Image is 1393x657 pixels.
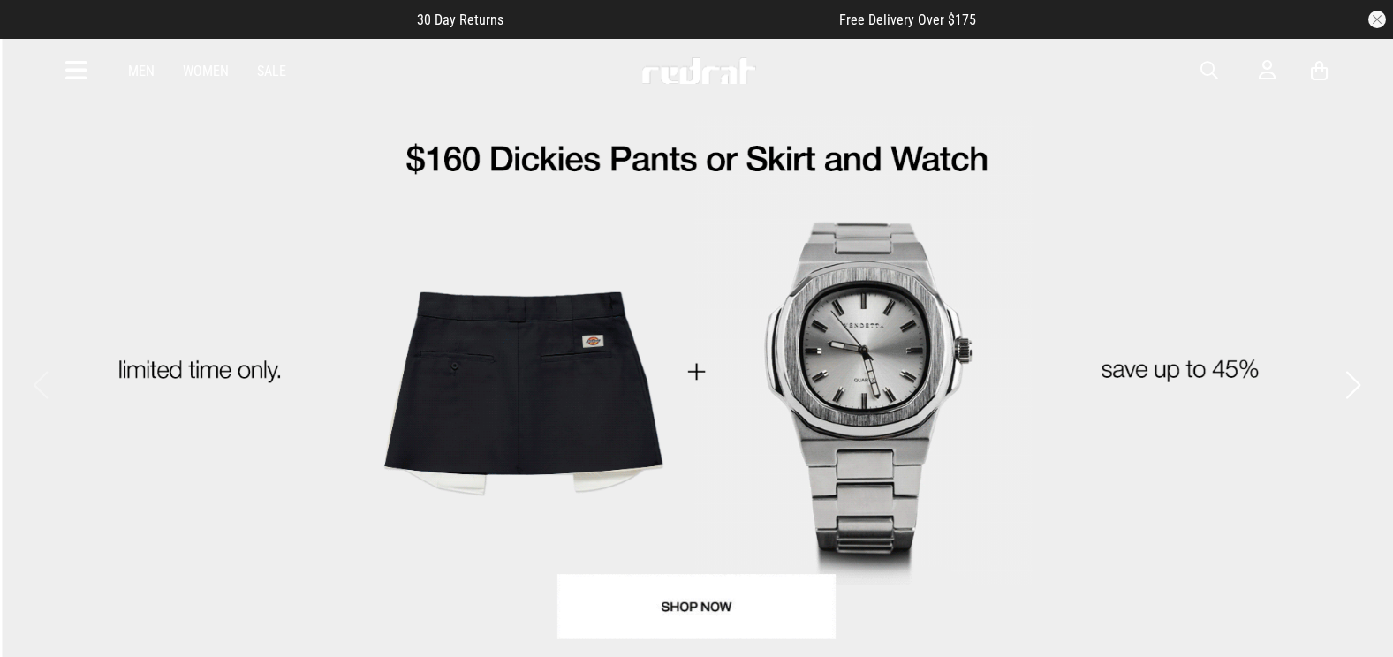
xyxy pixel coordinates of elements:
[539,11,804,28] iframe: Customer reviews powered by Trustpilot
[839,11,976,28] span: Free Delivery Over $175
[1341,366,1365,404] button: Next slide
[417,11,503,28] span: 30 Day Returns
[28,366,52,404] button: Previous slide
[183,63,229,79] a: Women
[128,63,155,79] a: Men
[640,57,757,84] img: Redrat logo
[257,63,286,79] a: Sale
